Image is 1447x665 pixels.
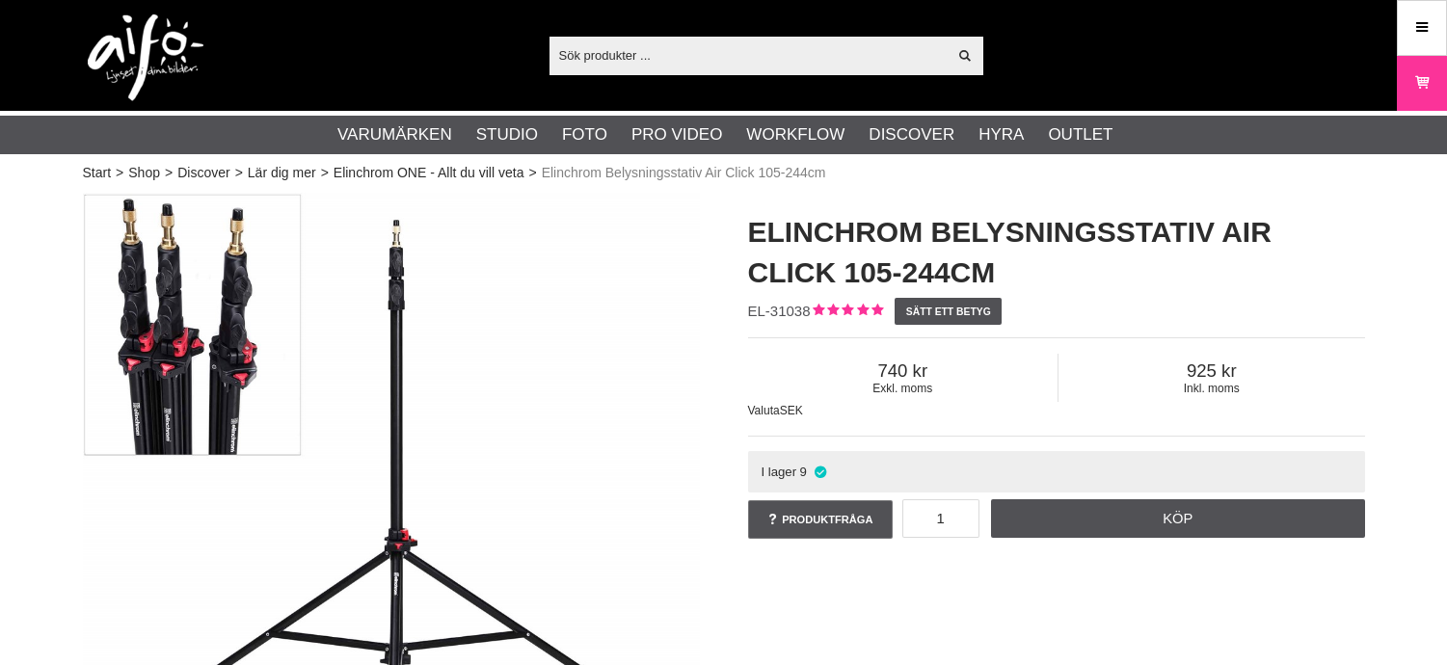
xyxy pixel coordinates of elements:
[1048,122,1112,147] a: Outlet
[528,163,536,183] span: >
[321,163,329,183] span: >
[812,465,828,479] i: I lager
[177,163,229,183] a: Discover
[631,122,722,147] a: Pro Video
[337,122,452,147] a: Varumärken
[748,360,1058,382] span: 740
[83,163,112,183] a: Start
[895,298,1002,325] a: Sätt ett betyg
[116,163,123,183] span: >
[165,163,173,183] span: >
[991,499,1365,538] a: Köp
[746,122,844,147] a: Workflow
[334,163,524,183] a: Elinchrom ONE - Allt du vill veta
[869,122,954,147] a: Discover
[780,404,803,417] span: SEK
[476,122,538,147] a: Studio
[800,465,807,479] span: 9
[761,465,796,479] span: I lager
[748,382,1058,395] span: Exkl. moms
[978,122,1024,147] a: Hyra
[811,302,883,322] div: Kundbetyg: 5.00
[748,212,1365,293] h1: Elinchrom Belysningsstativ Air Click 105-244cm
[542,163,826,183] span: Elinchrom Belysningsstativ Air Click 105-244cm
[748,303,811,319] span: EL-31038
[562,122,607,147] a: Foto
[248,163,316,183] a: Lär dig mer
[235,163,243,183] span: >
[549,40,948,69] input: Sök produkter ...
[88,14,203,101] img: logo.png
[128,163,160,183] a: Shop
[1058,382,1365,395] span: Inkl. moms
[748,404,780,417] span: Valuta
[748,500,893,539] a: Produktfråga
[1058,360,1365,382] span: 925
